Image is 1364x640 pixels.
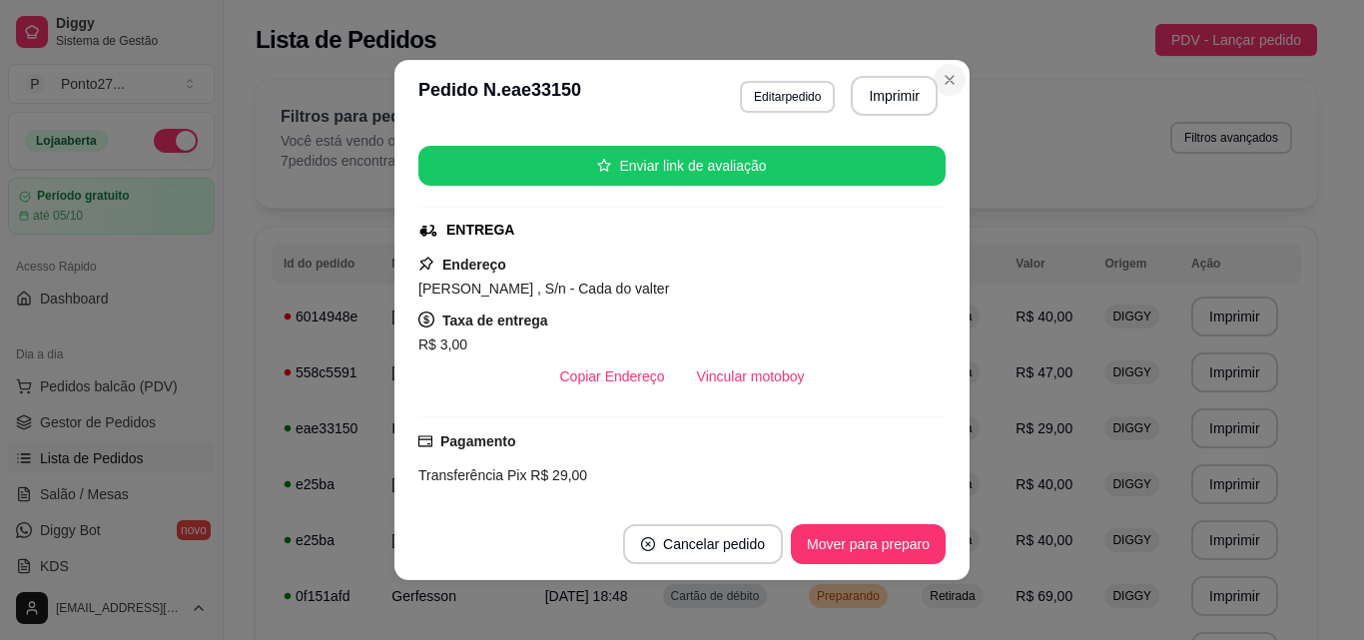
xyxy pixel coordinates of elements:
[440,433,515,449] strong: Pagamento
[418,467,526,483] span: Transferência Pix
[526,467,587,483] span: R$ 29,00
[623,524,783,564] button: close-circleCancelar pedido
[851,76,938,116] button: Imprimir
[641,537,655,551] span: close-circle
[442,313,548,328] strong: Taxa de entrega
[934,64,966,96] button: Close
[418,312,434,327] span: dollar
[681,356,821,396] button: Vincular motoboy
[418,76,581,116] h3: Pedido N. eae33150
[442,257,506,273] strong: Endereço
[418,434,432,448] span: credit-card
[791,524,946,564] button: Mover para preparo
[544,356,681,396] button: Copiar Endereço
[418,281,669,297] span: [PERSON_NAME] , S/n - Cada do valter
[418,336,467,352] span: R$ 3,00
[740,81,835,113] button: Editarpedido
[418,256,434,272] span: pushpin
[597,159,611,173] span: star
[418,146,946,186] button: starEnviar link de avaliação
[446,220,514,241] div: ENTREGA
